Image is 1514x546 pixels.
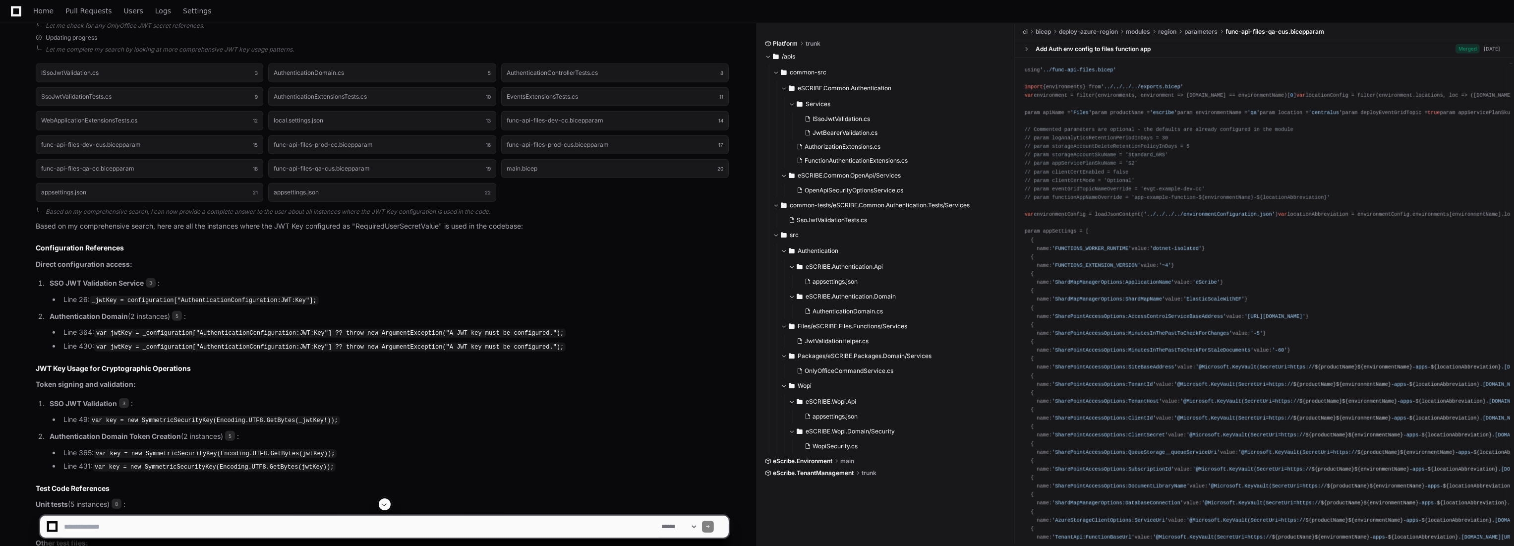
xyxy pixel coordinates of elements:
[1336,415,1391,421] span: ${environmentName}
[1409,381,1480,387] span: ${locationAbbreviation}
[813,278,858,286] span: appsettings.json
[1052,381,1156,387] span: 'SharePointAccessOptions:TenantId'
[274,189,319,195] h1: appsettings.json
[798,352,932,360] span: Packages/eSCRIBE.Packages.Domain/Services
[1052,279,1174,285] span: 'ShardMapManagerOptions:ApplicationName'
[1052,415,1156,421] span: 'SharePointAccessOptions:ClientId'
[789,424,1007,439] button: eSCRIBE.Wopi.Domain/Security
[36,183,263,202] button: appsettings.json21
[1357,449,1400,455] span: ${productName}
[36,135,263,154] button: func-api-files-dev-cus.bicepparam15
[793,154,1001,168] button: FunctionAuthenticationExtensions.cs
[1185,28,1218,36] span: parameters
[797,216,867,224] span: SsoJwtValidationTests.cs
[781,318,1007,334] button: Files/eSCRIBE.Files.Functions/Services
[1159,262,1171,268] span: '~4'
[155,8,171,14] span: Logs
[255,93,258,101] span: 9
[813,307,883,315] span: AuthenticationDomain.cs
[1144,211,1275,217] span: '../../../../environmentConfiguration.json'
[41,166,134,172] h1: func-api-files-qa-cc.bicepparam
[50,432,181,440] strong: Authentication Domain Token Creation
[1357,364,1412,370] span: ${environmentName}
[789,245,795,257] svg: Directory
[274,142,373,148] h1: func-api-files-prod-cc.bicepparam
[781,243,1007,259] button: Authentication
[46,208,729,216] div: Based on my comprehensive search, I can now provide a complete answer to the user about all insta...
[1025,152,1168,158] span: // param storageAccountSkuName = 'Standard_GRS'
[501,135,729,154] button: func-api-files-prod-cus.bicepparam17
[183,8,211,14] span: Settings
[790,231,799,239] span: src
[720,69,723,77] span: 8
[253,165,258,173] span: 18
[1296,92,1305,98] span: var
[797,261,803,273] svg: Directory
[798,172,901,180] span: eSCRIBE.Common.OpenApi/Services
[50,311,729,322] p: (2 instances) :
[274,70,344,76] h1: AuthenticationDomain.cs
[1400,449,1455,455] span: ${environmentName}
[1348,432,1403,438] span: ${environmentName}
[1354,466,1409,472] span: ${environmentName}
[813,413,858,421] span: appsettings.json
[789,259,1007,275] button: eSCRIBE.Authentication.Api
[36,380,136,388] strong: Token signing and validation:
[1315,364,1357,370] span: ${productName}
[60,341,729,353] li: Line 430:
[50,279,144,287] strong: SSO JWT Validation Service
[486,93,491,101] span: 10
[798,382,812,390] span: Wopi
[773,469,854,477] span: eScribe.TenantManagement
[1293,381,1336,387] span: ${productName}
[773,227,1007,243] button: src
[60,294,729,306] li: Line 26:
[798,84,891,92] span: eSCRIBE.Common.Authentication
[90,296,319,305] code: _jwtKey = configuration["AuthenticationConfiguration:JWT:Key"];
[1052,449,1220,455] span: 'SharePointAccessOptions:QueueStorage__queueServiceUri'
[1183,296,1244,302] span: 'ElasticScaleWithEF'
[805,367,893,375] span: OnlyOfficeCommandService.cs
[253,188,258,196] span: 21
[806,100,830,108] span: Services
[60,461,729,473] li: Line 431:
[773,40,798,48] span: Platform
[1409,415,1480,421] span: ${locationAbbreviation}
[1052,262,1141,268] span: 'FUNCTIONS_EXTENSION_VERSION'
[41,189,86,195] h1: appsettings.json
[36,260,132,268] strong: Direct configuration access:
[501,63,729,82] button: AuthenticationControllerTests.cs8
[806,398,856,406] span: eSCRIBE.Wopi.Api
[765,49,1007,64] button: /apis
[781,348,1007,364] button: Packages/eSCRIBE.Packages.Domain/Services
[805,143,880,151] span: AuthorizationExtensions.cs
[274,94,367,100] h1: AuthenticationExtensionsTests.cs
[488,69,491,77] span: 5
[268,111,496,130] button: local.settings.json13
[36,243,729,253] h2: Configuration References
[1052,245,1131,251] span: 'FUNCTIONS_WORKER_RUNTIME'
[36,63,263,82] button: ISsoJwtValidation.cs3
[1312,466,1354,472] span: ${productName}
[1336,381,1391,387] span: ${environmentName}
[789,320,795,332] svg: Directory
[1025,211,1034,217] span: var
[1370,483,1425,489] span: ${environmentName}
[801,304,1001,318] button: AuthenticationDomain.cs
[94,343,566,352] code: var jwtKey = _configuration["AuthenticationConfiguration:JWT:Key"] ?? throw new ArgumentException...
[813,442,858,450] span: WopiSecurity.cs
[1293,415,1336,421] span: ${productName}
[1052,466,1174,472] span: 'SharePointAccessOptions:SubscriptionId'
[1251,330,1263,336] span: '-5'
[789,289,1007,304] button: eSCRIBE.Authentication.Domain
[146,278,156,288] span: 3
[486,141,491,149] span: 16
[801,126,1001,140] button: JwtBearerValidation.cs
[1309,110,1342,116] span: 'centralus'
[806,293,896,301] span: eSCRIBE.Authentication.Domain
[1052,296,1165,302] span: 'ShardMapManagerOptions:ShardMapName'
[781,66,787,78] svg: Directory
[1025,160,1138,166] span: // param appServicePlanSkuName = 'S2'
[172,311,182,321] span: 5
[1428,110,1440,116] span: true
